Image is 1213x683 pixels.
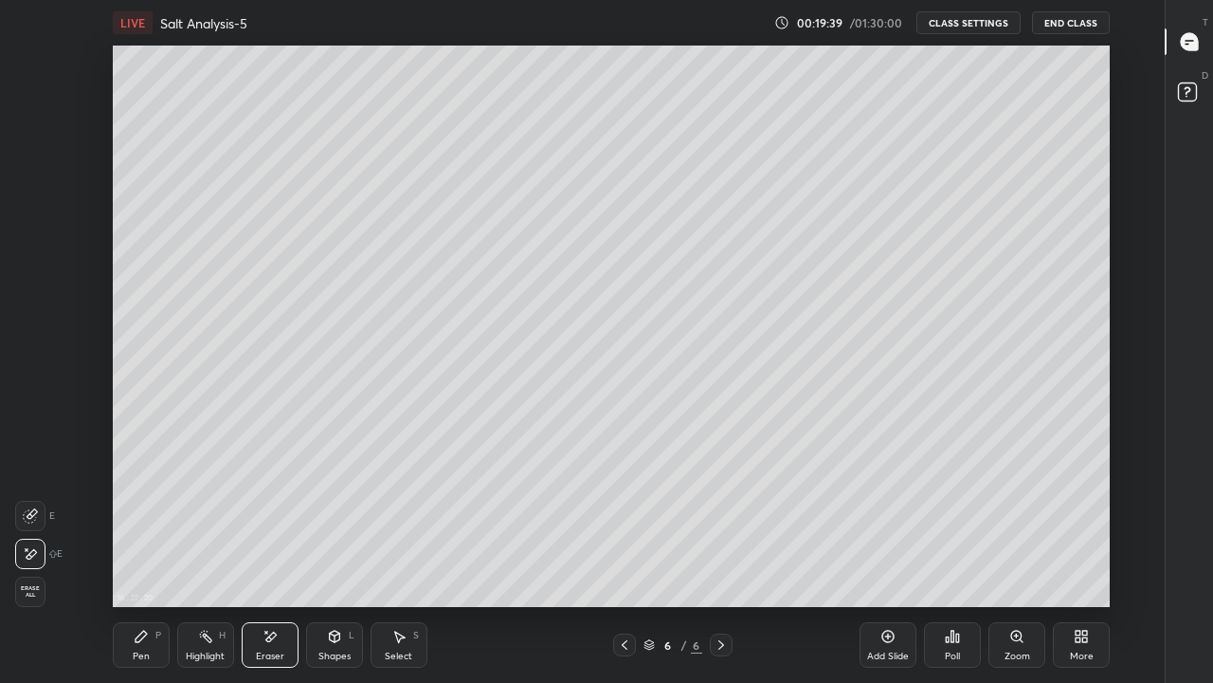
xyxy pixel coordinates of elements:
[867,652,909,661] div: Add Slide
[15,539,63,569] div: E
[1032,11,1110,34] button: End Class
[691,637,702,654] div: 6
[681,639,687,651] div: /
[160,14,247,32] h4: Salt Analysis-5
[113,11,153,34] div: LIVE
[1203,15,1208,29] p: T
[349,631,354,640] div: L
[186,652,225,661] div: Highlight
[1005,652,1030,661] div: Zoom
[155,631,161,640] div: P
[659,639,678,651] div: 6
[413,631,419,640] div: S
[219,631,226,640] div: H
[15,501,55,531] div: E
[318,652,351,661] div: Shapes
[1202,68,1208,83] p: D
[16,585,45,599] span: Erase all
[385,652,412,661] div: Select
[133,652,150,661] div: Pen
[256,652,284,661] div: Eraser
[1070,652,1094,661] div: More
[945,652,960,661] div: Poll
[916,11,1021,34] button: CLASS SETTINGS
